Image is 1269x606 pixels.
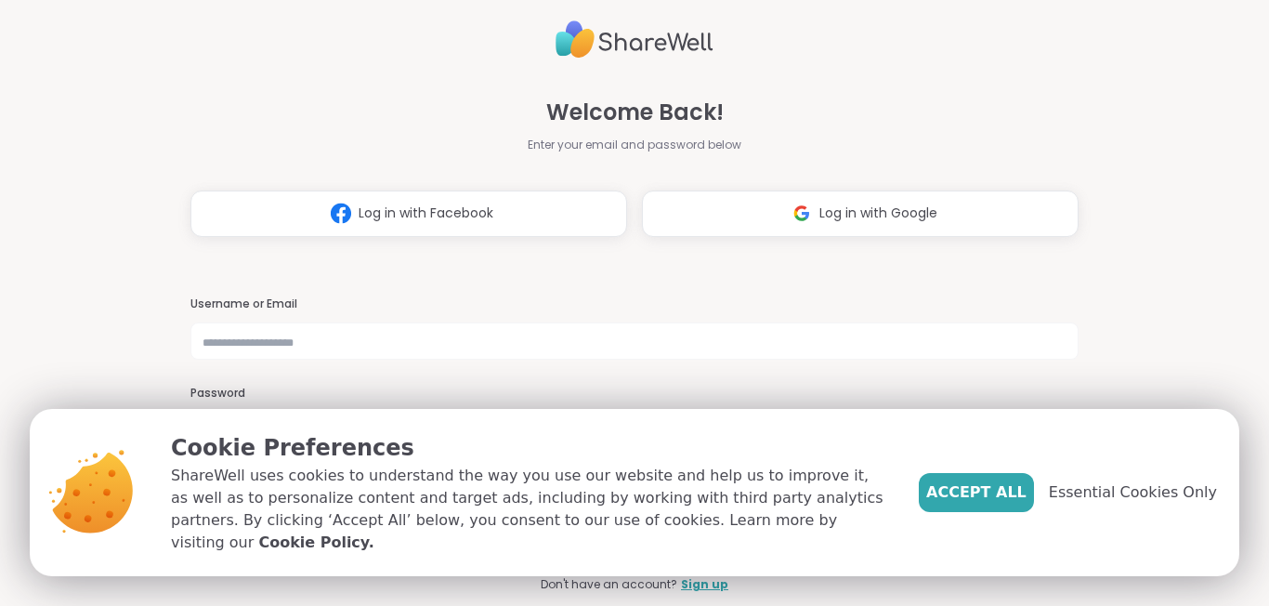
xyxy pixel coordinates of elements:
p: ShareWell uses cookies to understand the way you use our website and help us to improve it, as we... [171,465,889,554]
span: Log in with Google [819,204,937,223]
img: ShareWell Logomark [784,196,819,231]
span: Accept All [926,481,1027,504]
h3: Username or Email [190,296,1079,312]
span: Welcome Back! [546,96,724,129]
span: Enter your email and password below [528,137,741,153]
button: Log in with Google [642,191,1079,237]
img: ShareWell Logomark [323,196,359,231]
span: Don't have an account? [541,576,677,593]
span: Essential Cookies Only [1049,481,1217,504]
a: Cookie Policy. [258,532,373,554]
h3: Password [190,386,1079,402]
p: Cookie Preferences [171,431,889,465]
button: Log in with Facebook [190,191,627,237]
span: Log in with Facebook [359,204,493,223]
img: ShareWell Logo [556,13,713,66]
button: Accept All [919,473,1034,512]
a: Sign up [681,576,728,593]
